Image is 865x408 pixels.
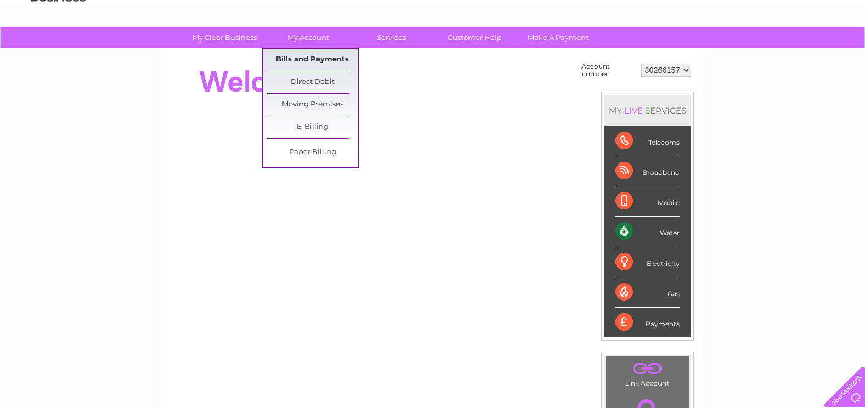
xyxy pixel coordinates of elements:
a: Blog [770,47,785,55]
a: . [608,359,687,378]
div: LIVE [622,105,645,116]
div: Telecoms [615,126,680,156]
a: My Account [263,27,353,48]
div: Gas [615,277,680,308]
a: Moving Premises [267,94,358,116]
div: Broadband [615,156,680,186]
a: Paper Billing [267,141,358,163]
img: logo.png [30,29,86,62]
a: Customer Help [429,27,520,48]
a: Water [672,47,693,55]
a: Bills and Payments [267,49,358,71]
a: Direct Debit [267,71,358,93]
a: Telecoms [730,47,763,55]
div: Electricity [615,247,680,277]
a: Log out [829,47,855,55]
a: Contact [792,47,819,55]
div: Payments [615,308,680,337]
div: Clear Business is a trading name of Verastar Limited (registered in [GEOGRAPHIC_DATA] No. 3667643... [174,6,692,53]
div: Water [615,217,680,247]
a: Make A Payment [513,27,603,48]
a: E-Billing [267,116,358,138]
td: Link Account [605,355,690,390]
td: Account number [579,60,638,81]
div: MY SERVICES [604,95,691,126]
a: 0333 014 3131 [658,5,734,19]
a: Energy [699,47,723,55]
a: My Clear Business [179,27,270,48]
a: Services [346,27,437,48]
div: Mobile [615,186,680,217]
